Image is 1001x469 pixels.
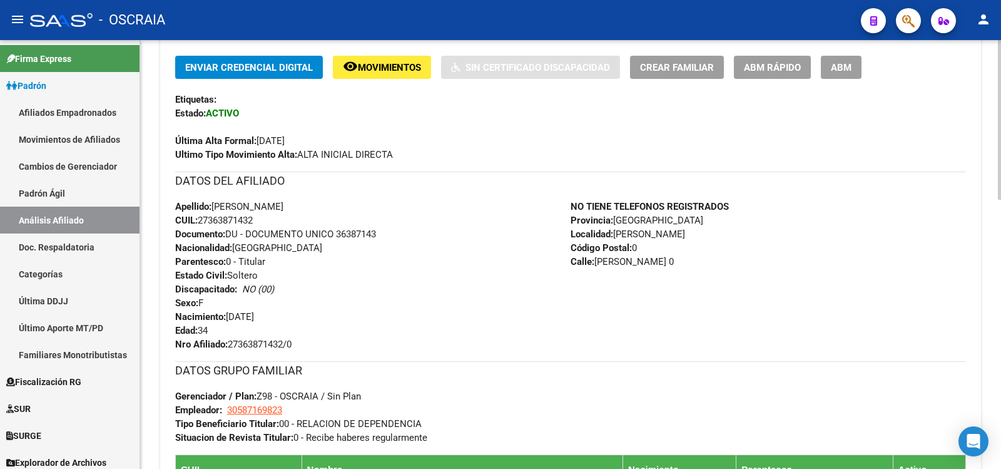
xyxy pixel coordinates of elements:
span: DU - DOCUMENTO UNICO 36387143 [175,229,376,240]
h3: DATOS DEL AFILIADO [175,172,966,190]
button: ABM Rápido [734,56,811,79]
span: ALTA INICIAL DIRECTA [175,149,393,160]
button: Movimientos [333,56,431,79]
strong: Código Postal: [571,242,632,254]
strong: Etiquetas: [175,94,216,105]
span: Enviar Credencial Digital [185,62,313,73]
strong: NO TIENE TELEFONOS REGISTRADOS [571,201,729,212]
span: SUR [6,402,31,416]
strong: Apellido: [175,201,211,212]
span: Firma Express [6,52,71,66]
span: Padrón [6,79,46,93]
div: Open Intercom Messenger [958,426,988,456]
span: SURGE [6,429,41,443]
span: 30587169823 [227,405,282,416]
strong: Sexo: [175,297,198,309]
strong: Discapacitado: [175,284,237,295]
strong: Última Alta Formal: [175,135,257,147]
span: Soltero [175,270,258,281]
span: ABM [831,62,851,73]
span: Fiscalización RG [6,375,81,389]
span: - OSCRAIA [99,6,165,34]
strong: Parentesco: [175,256,226,267]
span: 00 - RELACION DE DEPENDENCIA [175,418,422,430]
mat-icon: person [976,12,991,27]
strong: Nacimiento: [175,311,226,322]
span: ABM Rápido [744,62,801,73]
mat-icon: menu [10,12,25,27]
span: 0 [571,242,637,254]
span: 0 - Titular [175,256,265,267]
strong: Tipo Beneficiario Titular: [175,418,279,430]
span: F [175,297,203,309]
span: 0 - Recibe haberes regularmente [175,432,427,443]
span: [PERSON_NAME] 0 [571,256,674,267]
strong: Situacion de Revista Titular: [175,432,293,443]
span: 27363871432/0 [175,339,292,350]
strong: ACTIVO [206,108,239,119]
span: [GEOGRAPHIC_DATA] [571,215,703,226]
strong: Empleador: [175,405,222,416]
button: Crear Familiar [630,56,724,79]
mat-icon: remove_red_eye [343,59,358,74]
strong: Gerenciador / Plan: [175,391,257,402]
span: Crear Familiar [640,62,714,73]
strong: Documento: [175,229,225,240]
strong: Localidad: [571,229,613,240]
h3: DATOS GRUPO FAMILIAR [175,362,966,379]
span: Z98 - OSCRAIA / Sin Plan [175,391,361,402]
span: 34 [175,325,208,336]
strong: Calle: [571,256,594,267]
span: [DATE] [175,311,254,322]
strong: Provincia: [571,215,613,226]
span: [PERSON_NAME] [571,229,685,240]
span: 27363871432 [175,215,253,226]
span: Sin Certificado Discapacidad [465,62,610,73]
span: Movimientos [358,62,421,73]
button: ABM [821,56,861,79]
i: NO (00) [242,284,274,295]
strong: CUIL: [175,215,198,226]
span: [DATE] [175,135,285,147]
strong: Edad: [175,325,198,336]
strong: Estado: [175,108,206,119]
strong: Ultimo Tipo Movimiento Alta: [175,149,297,160]
strong: Nacionalidad: [175,242,232,254]
strong: Estado Civil: [175,270,227,281]
button: Enviar Credencial Digital [175,56,323,79]
button: Sin Certificado Discapacidad [441,56,620,79]
strong: Nro Afiliado: [175,339,228,350]
span: [PERSON_NAME] [175,201,283,212]
span: [GEOGRAPHIC_DATA] [175,242,322,254]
